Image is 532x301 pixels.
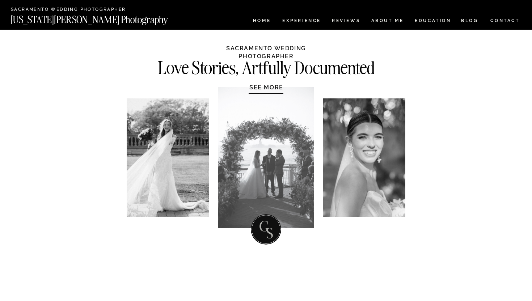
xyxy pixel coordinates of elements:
[252,18,272,25] a: HOME
[332,18,359,25] a: REVIEWS
[414,18,452,25] a: EDUCATION
[282,18,320,25] a: Experience
[142,60,390,74] h2: Love Stories, Artfully Documented
[461,18,478,25] a: BLOG
[10,15,192,21] a: [US_STATE][PERSON_NAME] Photography
[490,17,520,25] a: CONTACT
[11,7,139,13] a: Sacramento Wedding Photographer
[232,84,301,91] a: SEE MORE
[371,18,404,25] a: ABOUT ME
[198,44,334,59] h1: SACRAMENTO WEDDING PHOTOGRAPHER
